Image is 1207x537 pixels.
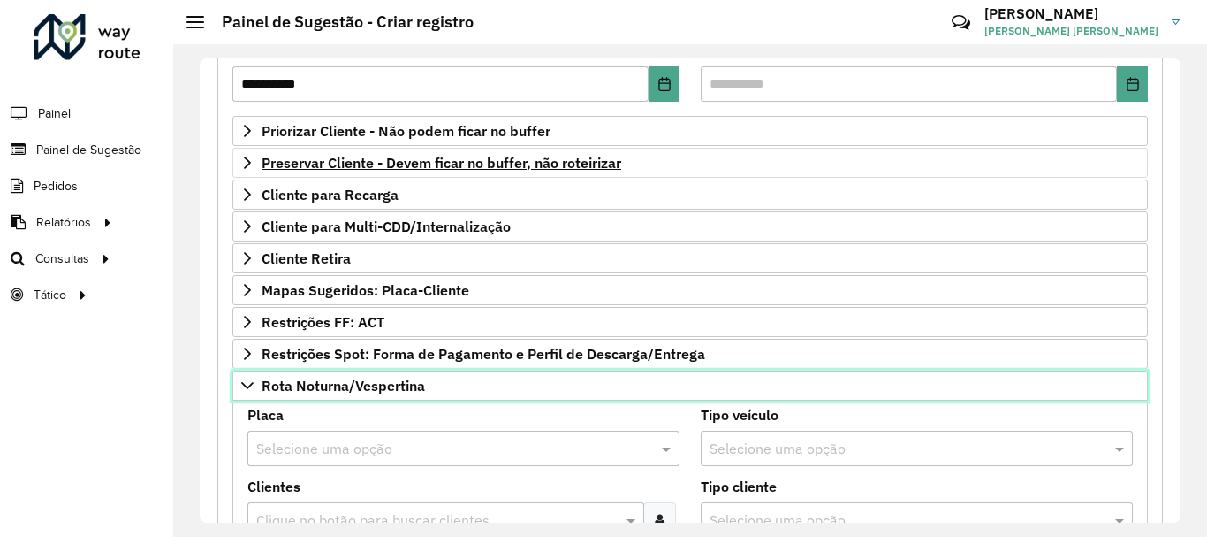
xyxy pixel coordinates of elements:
span: Relatórios [36,213,91,232]
label: Tipo veículo [701,404,778,426]
span: Painel de Sugestão [36,141,141,159]
a: Contato Rápido [942,4,980,42]
label: Clientes [247,476,300,497]
h3: [PERSON_NAME] [984,5,1158,22]
h2: Painel de Sugestão - Criar registro [204,12,474,32]
span: Priorizar Cliente - Não podem ficar no buffer [262,124,550,138]
button: Choose Date [649,66,679,102]
a: Restrições Spot: Forma de Pagamento e Perfil de Descarga/Entrega [232,339,1148,369]
span: Painel [38,104,71,123]
span: Rota Noturna/Vespertina [262,379,425,393]
span: Restrições Spot: Forma de Pagamento e Perfil de Descarga/Entrega [262,347,705,361]
span: Pedidos [34,177,78,196]
a: Cliente para Recarga [232,180,1148,210]
span: Preservar Cliente - Devem ficar no buffer, não roteirizar [262,156,621,170]
a: Restrições FF: ACT [232,307,1148,337]
span: Tático [34,286,66,304]
span: [PERSON_NAME] [PERSON_NAME] [984,23,1158,39]
span: Cliente para Multi-CDD/Internalização [262,219,511,234]
button: Choose Date [1117,66,1148,102]
label: Tipo cliente [701,476,777,497]
span: Consultas [35,249,89,268]
a: Priorizar Cliente - Não podem ficar no buffer [232,116,1148,146]
span: Cliente para Recarga [262,188,399,202]
a: Rota Noturna/Vespertina [232,371,1148,401]
label: Placa [247,404,284,426]
span: Restrições FF: ACT [262,315,384,329]
a: Preservar Cliente - Devem ficar no buffer, não roteirizar [232,148,1148,178]
span: Cliente Retira [262,251,351,265]
a: Mapas Sugeridos: Placa-Cliente [232,275,1148,305]
a: Cliente Retira [232,243,1148,273]
span: Mapas Sugeridos: Placa-Cliente [262,283,469,297]
a: Cliente para Multi-CDD/Internalização [232,211,1148,242]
